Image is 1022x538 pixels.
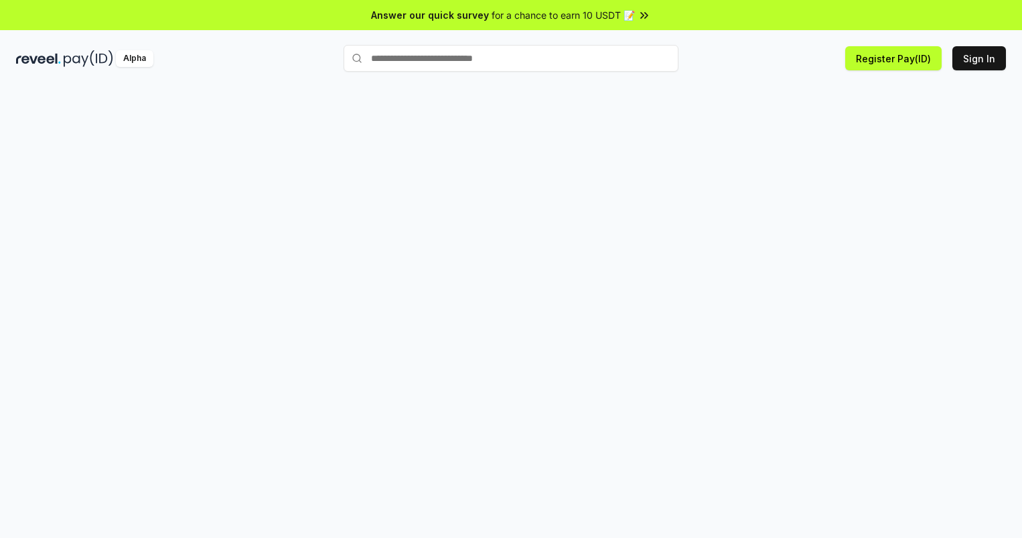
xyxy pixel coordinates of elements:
[116,50,153,67] div: Alpha
[371,8,489,22] span: Answer our quick survey
[16,50,61,67] img: reveel_dark
[845,46,942,70] button: Register Pay(ID)
[492,8,635,22] span: for a chance to earn 10 USDT 📝
[64,50,113,67] img: pay_id
[952,46,1006,70] button: Sign In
